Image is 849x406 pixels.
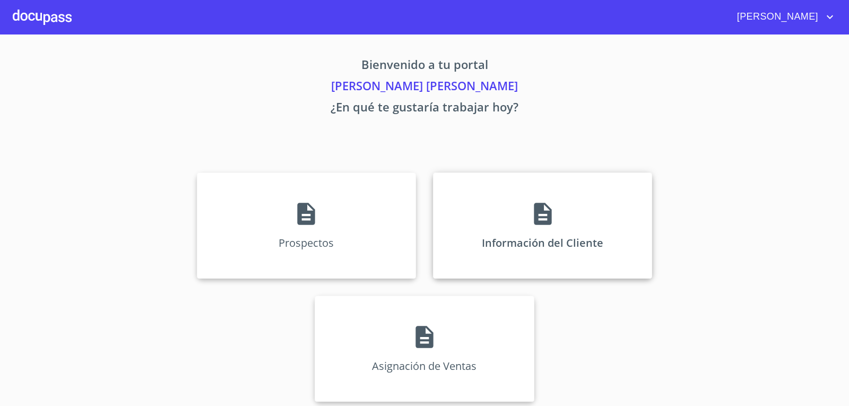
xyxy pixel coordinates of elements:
p: ¿En qué te gustaría trabajar hoy? [98,98,751,119]
p: Asignación de Ventas [372,359,477,373]
p: Información del Cliente [482,236,603,250]
p: [PERSON_NAME] [PERSON_NAME] [98,77,751,98]
p: Bienvenido a tu portal [98,56,751,77]
button: account of current user [729,8,836,25]
span: [PERSON_NAME] [729,8,824,25]
p: Prospectos [279,236,334,250]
